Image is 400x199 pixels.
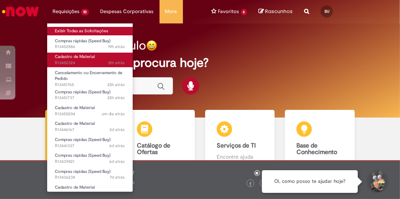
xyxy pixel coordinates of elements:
span: More [165,8,177,15]
span: Rascunhos [265,8,293,15]
span: 7d atrás [110,174,125,180]
span: Cadastro de Material [55,54,95,60]
b: Serviços de TI [217,142,256,149]
span: Requisições [53,8,79,15]
a: Aberto R13452324 : Cadastro de Material [47,53,133,67]
img: logo_footer_twitter.png [262,182,265,186]
span: Compras rápidas (Speed Buy) [55,89,110,95]
a: Aberto R13446167 : Cadastro de Material [47,119,133,134]
span: 19h atrás [108,44,125,50]
time: 27/08/2025 14:44:23 [108,44,125,50]
span: Cancelamento ou Encerramento de Pedido [55,70,122,82]
span: Compras rápidas (Speed Buy) [55,153,110,158]
span: R13450204 [55,111,125,117]
span: 21h atrás [108,60,125,66]
p: Encontre ajuda [217,153,263,161]
a: Aberto R13452886 : Compras rápidas (Speed Buy) [47,37,133,51]
div: Oi, como posso te ajudar hoje? [262,170,358,193]
p: Abra uma solicitação [137,160,183,175]
time: 21/08/2025 13:18:41 [110,174,125,180]
a: Aberto R13439821 : Compras rápidas (Speed Buy) [47,151,133,166]
a: Aberto R13435378 : Cadastro de Material [47,183,133,197]
a: Base de Conhecimento Consulte e aprenda [280,110,360,184]
span: R13452324 [55,60,125,66]
span: 6d atrás [110,159,125,164]
a: No momento, sua lista de rascunhos tem 0 Itens [258,8,293,15]
span: 10 [81,9,89,15]
span: R13451737 [55,95,125,101]
a: Aberto R13450204 : Cadastro de Material [47,104,133,118]
span: R13452886 [55,44,125,50]
span: R13441337 [55,143,125,149]
time: 27/08/2025 11:10:08 [107,82,125,88]
a: Exibir Todas as Solicitações [47,27,133,35]
button: Iniciar Conversa de Suporte [365,170,388,193]
span: Despesas Corporativas [100,8,154,15]
a: Aberto R13441337 : Compras rápidas (Speed Buy) [47,136,133,150]
span: Cadastro de Material [55,184,95,190]
p: Consulte e aprenda [296,160,343,175]
span: R13435378 [55,191,125,197]
b: Base de Conhecimento [296,142,337,156]
img: logo_footer_facebook.png [249,182,252,186]
span: 23h atrás [107,95,125,101]
span: R13439821 [55,159,125,165]
span: um dia atrás [102,111,125,117]
time: 27/08/2025 13:01:55 [108,60,125,66]
a: Aberto R13436238 : Compras rápidas (Speed Buy) [47,167,133,182]
span: 3d atrás [110,127,125,133]
time: 26/08/2025 18:29:48 [102,111,125,117]
img: happy-face.png [146,40,157,51]
time: 21/08/2025 10:34:51 [110,191,125,196]
span: R13436238 [55,174,125,181]
time: 27/08/2025 11:06:12 [107,95,125,101]
h2: O que você procura hoje? [64,56,336,70]
a: Aberto R13451765 : Cancelamento ou Encerramento de Pedido [47,69,133,85]
time: 25/08/2025 19:41:07 [110,127,125,133]
a: Catálogo de Ofertas Abra uma solicitação [120,110,200,184]
span: 6 [241,9,247,15]
span: Compras rápidas (Speed Buy) [55,38,110,44]
b: Catálogo de Ofertas [137,142,170,156]
span: Cadastro de Material [55,121,95,126]
span: 23h atrás [107,82,125,88]
span: SU [324,9,329,14]
ul: Requisições [47,23,133,192]
a: Serviços de TI Encontre ajuda [200,110,280,184]
span: Compras rápidas (Speed Buy) [55,137,110,143]
span: 7d atrás [110,191,125,196]
time: 22/08/2025 19:47:10 [110,143,125,149]
span: R13451765 [55,82,125,88]
time: 22/08/2025 13:02:50 [110,159,125,164]
img: ServiceNow [1,4,40,19]
span: 6d atrás [110,143,125,149]
span: Favoritos [218,8,239,15]
a: Aberto R13451737 : Compras rápidas (Speed Buy) [47,88,133,102]
span: R13446167 [55,127,125,133]
a: Tirar dúvidas Tirar dúvidas com Lupi Assist e Gen Ai [40,110,120,184]
span: Compras rápidas (Speed Buy) [55,169,110,174]
span: Cadastro de Material [55,105,95,111]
